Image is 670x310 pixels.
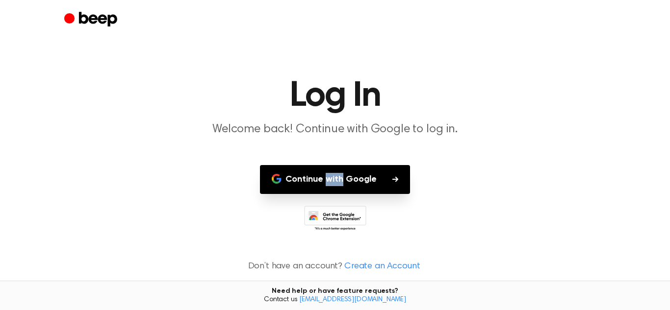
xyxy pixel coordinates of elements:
[64,10,120,29] a: Beep
[260,165,410,194] button: Continue with Google
[147,121,523,138] p: Welcome back! Continue with Google to log in.
[299,296,406,303] a: [EMAIL_ADDRESS][DOMAIN_NAME]
[12,260,658,273] p: Don’t have an account?
[84,78,586,114] h1: Log In
[344,260,420,273] a: Create an Account
[6,296,664,305] span: Contact us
